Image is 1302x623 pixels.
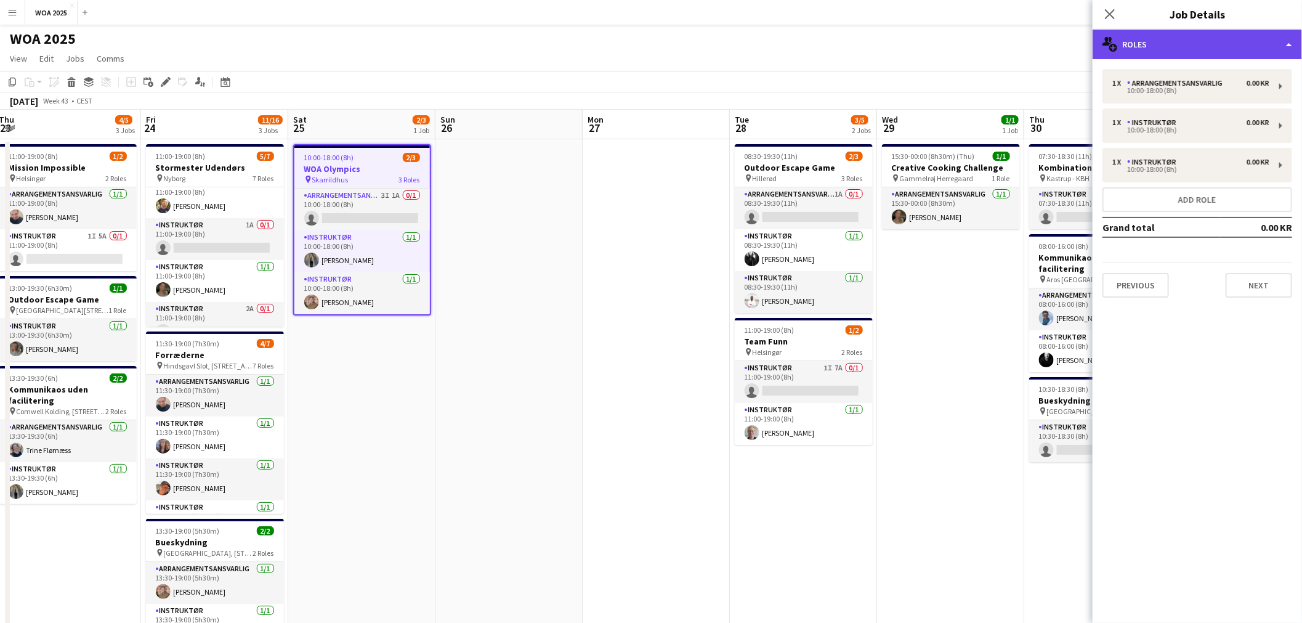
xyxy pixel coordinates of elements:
app-card-role: Arrangementsansvarlig1/108:00-16:00 (8h)[PERSON_NAME] Morgen [1029,288,1167,330]
span: 27 [586,121,604,135]
span: 3 Roles [842,174,863,183]
a: Comms [92,51,129,67]
div: 08:00-16:00 (8h)2/2Kommunikaos med facilitering Aros [GEOGRAPHIC_DATA]2 RolesArrangementsansvarli... [1029,234,1167,372]
h3: Creative Cooking Challenge [882,162,1020,173]
span: Skarrildhus [312,175,349,184]
span: 11:30-19:00 (7h30m) [156,339,220,348]
span: 30 [1027,121,1045,135]
span: Helsingør [17,174,46,183]
span: 7 Roles [253,361,274,370]
app-card-role: Instruktør1A0/111:00-19:00 (8h) [146,218,284,260]
span: 1 Role [109,306,127,315]
div: 1 x [1112,158,1127,166]
span: Helsingør [753,348,782,357]
span: 1 Role [992,174,1010,183]
span: 24 [144,121,156,135]
span: 3 Roles [399,175,420,184]
app-card-role: Instruktør1/111:30-19:00 (7h30m)[PERSON_NAME] [146,417,284,458]
span: 2/3 [846,152,863,161]
button: Previous [1102,273,1169,298]
span: Mon [588,114,604,125]
a: View [5,51,32,67]
app-job-card: 10:00-18:00 (8h)2/3WOA Olympics Skarrildhus3 RolesArrangementsansvarlig3I1A0/110:00-18:00 (8h) In... [293,144,431,316]
span: 07:30-18:30 (11h) [1039,152,1093,161]
app-job-card: 11:00-19:00 (8h)1/2Team Funn Helsingør2 RolesInstruktør1I7A0/111:00-19:00 (8h) Instruktør1/111:00... [735,318,873,445]
span: View [10,53,27,64]
span: Edit [39,53,54,64]
span: 26 [439,121,455,135]
h3: Outdoor Escape Game [735,162,873,173]
span: 11:00-19:00 (8h) [745,325,795,335]
app-card-role: Instruktør1/111:00-19:00 (8h)[PERSON_NAME] [146,260,284,302]
app-card-role: Instruktør1/111:30-19:00 (7h30m)[PERSON_NAME] [146,458,284,500]
h3: Job Details [1093,6,1302,22]
div: 1 Job [413,126,429,135]
span: Wed [882,114,898,125]
div: 3 Jobs [116,126,135,135]
button: Next [1226,273,1292,298]
h3: Team Funn [735,336,873,347]
span: 11:00-19:00 (8h) [9,152,59,161]
span: Fri [146,114,156,125]
app-card-role: Instruktør1/110:00-18:00 (8h)[PERSON_NAME] [294,272,430,314]
span: Tue [735,114,749,125]
span: [GEOGRAPHIC_DATA] [1047,407,1115,416]
div: Instruktør [1127,118,1181,127]
h3: Bueskydning [1029,395,1167,406]
span: 2/2 [110,373,127,383]
span: 13:00-19:30 (6h30m) [9,283,73,293]
span: Thu [1029,114,1045,125]
app-card-role: Instruktør1/111:00-19:00 (8h)[PERSON_NAME] [146,176,284,218]
span: 10:00-18:00 (8h) [304,153,354,162]
span: 7 Roles [253,174,274,183]
div: 10:00-18:00 (8h) [1112,127,1269,133]
app-job-card: 10:30-18:30 (8h)0/1Bueskydning [GEOGRAPHIC_DATA]1 RoleInstruktør0/110:30-18:30 (8h) [1029,377,1167,462]
div: CEST [76,96,92,105]
app-job-card: 11:30-19:00 (7h30m)4/7Forræderne Hindsgavl Slot, [STREET_ADDRESS]7 RolesArrangementsansvarlig1/11... [146,332,284,514]
div: 15:30-00:00 (8h30m) (Thu)1/1Creative Cooking Challenge Gammelrøj Herregaard1 RoleArrangementsansv... [882,144,1020,229]
span: Jobs [66,53,84,64]
app-card-role: Instruktør1A0/107:30-18:30 (11h) [1029,187,1167,229]
span: Comwell Kolding, [STREET_ADDRESS] [17,407,106,416]
td: Grand total [1102,218,1220,237]
app-job-card: 08:30-19:30 (11h)2/3Outdoor Escape Game Hillerød3 RolesArrangementsansvarlig1A0/108:30-19:30 (11h... [735,144,873,313]
span: 5/7 [257,152,274,161]
td: 0.00 KR [1220,218,1292,237]
span: Hillerød [753,174,777,183]
span: 1/1 [1001,115,1019,124]
span: 2 Roles [253,548,274,558]
span: 3/5 [851,115,868,124]
span: 08:00-16:00 (8h) [1039,242,1089,251]
a: Edit [34,51,59,67]
span: 2 Roles [842,348,863,357]
button: WOA 2025 [25,1,78,25]
div: 0.00 KR [1247,118,1269,127]
span: 1/2 [846,325,863,335]
span: 11:00-19:00 (8h) [156,152,206,161]
span: Week 43 [41,96,71,105]
div: 1 x [1112,79,1127,88]
span: Aros [GEOGRAPHIC_DATA] [1047,275,1130,284]
span: Sat [293,114,307,125]
app-card-role: Instruktør1/110:00-18:00 (8h)[PERSON_NAME] [294,230,430,272]
div: Arrangementsansvarlig [1127,79,1227,88]
app-card-role: Instruktør1/108:00-16:00 (8h)[PERSON_NAME] [1029,330,1167,372]
span: 2/2 [257,526,274,535]
app-card-role: Arrangementsansvarlig1A0/108:30-19:30 (11h) [735,187,873,229]
app-card-role: Arrangementsansvarlig1/113:30-19:00 (5h30m)[PERSON_NAME] [146,562,284,604]
app-card-role: Arrangementsansvarlig1/115:30-00:00 (8h30m)[PERSON_NAME] [882,187,1020,229]
div: 0.00 KR [1247,79,1269,88]
app-card-role: Instruktør1/111:30-19:00 (7h30m) [146,500,284,542]
app-job-card: 11:00-19:00 (8h)5/7Stormester Udendørs Nyborg7 RolesInstruktør1/111:00-19:00 (8h)[PERSON_NAME]Ins... [146,144,284,327]
div: Instruktør [1127,158,1181,166]
span: 1/2 [110,152,127,161]
span: [GEOGRAPHIC_DATA], [STREET_ADDRESS] [164,548,253,558]
span: 11/16 [258,115,283,124]
span: 13:30-19:30 (6h) [9,373,59,383]
a: Jobs [61,51,89,67]
span: 10:30-18:30 (8h) [1039,385,1089,394]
